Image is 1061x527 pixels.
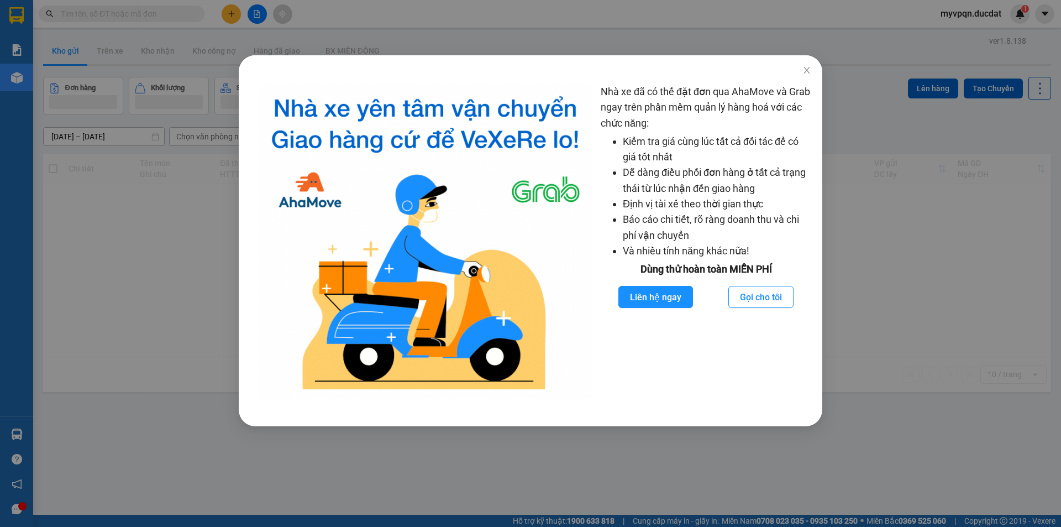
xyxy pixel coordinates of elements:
li: Và nhiều tính năng khác nữa! [623,243,811,259]
span: Liên hệ ngay [630,290,681,304]
li: Báo cáo chi tiết, rõ ràng doanh thu và chi phí vận chuyển [623,212,811,243]
li: Định vị tài xế theo thời gian thực [623,196,811,212]
span: Gọi cho tôi [740,290,782,304]
li: Dễ dàng điều phối đơn hàng ở tất cả trạng thái từ lúc nhận đến giao hàng [623,165,811,196]
button: Close [791,55,822,86]
li: Kiểm tra giá cùng lúc tất cả đối tác để có giá tốt nhất [623,134,811,165]
img: logo [259,84,592,399]
span: close [802,66,811,75]
button: Liên hệ ngay [618,286,693,308]
button: Gọi cho tôi [728,286,794,308]
div: Nhà xe đã có thể đặt đơn qua AhaMove và Grab ngay trên phần mềm quản lý hàng hoá với các chức năng: [601,84,811,399]
div: Dùng thử hoàn toàn MIỄN PHÍ [601,262,811,277]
